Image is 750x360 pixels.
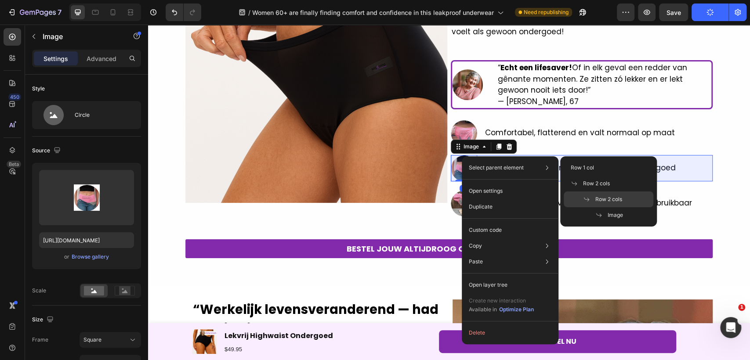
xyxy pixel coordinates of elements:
[252,8,494,17] span: Women 60+ are finally finding comfort and confidence in this leakproof underwear
[32,145,62,157] div: Source
[469,258,483,266] p: Paste
[469,281,507,289] p: Open layer tree
[87,54,116,63] p: Advanced
[337,138,528,148] span: Lekvrij, maar oogt en voelt als gewoon ondergoed
[291,306,528,329] a: BESTEL NU
[465,325,555,341] button: Delete
[8,94,21,101] div: 450
[39,232,134,248] input: https://example.com/image.jpg
[524,8,569,16] span: Need republishing
[469,296,534,305] p: Create new interaction
[303,130,329,157] img: atom_imagenizphjnaag.png
[571,164,594,172] span: Row 1 col
[738,304,745,311] span: 1
[337,173,544,184] p: Duurzaam & milieuvriendelijk — jarenlang herbruikbaar
[583,180,610,187] span: Row 2 cols
[312,160,320,167] div: 0
[659,4,688,21] button: Save
[72,253,109,261] div: Browse gallery
[499,305,534,314] button: Optimize Plan
[71,252,109,261] button: Browse gallery
[166,4,201,21] div: Undo/Redo
[43,54,68,63] p: Settings
[720,317,741,338] iframe: Intercom live chat
[304,45,335,76] img: Alt image
[469,164,524,172] p: Select parent element
[314,118,333,126] div: Image
[469,242,482,250] p: Copy
[248,8,250,17] span: /
[7,161,21,168] div: Beta
[303,166,329,192] img: atom_imagejfehndiokb.png
[58,7,62,18] p: 7
[32,85,45,93] div: Style
[83,336,101,344] span: Square
[75,105,128,125] div: Circle
[32,287,46,295] div: Scale
[469,187,503,195] p: Open settings
[608,211,623,219] span: Image
[4,4,65,21] button: 7
[43,31,117,42] p: Image
[469,226,502,234] p: Custom code
[595,195,622,203] span: Row 2 cols
[350,38,562,83] p: “ Of in elk geval een redder van gênante momenten. Ze zitten zó lekker en er lekt gewoon nooit ie...
[667,9,681,16] span: Save
[391,311,428,324] p: BESTEL NU
[303,95,329,122] img: atom_imagewnjrtqfcek.png
[74,184,100,211] img: preview-image
[337,103,527,114] p: Comfortabel, flatterend en valt normaal op maat
[32,336,48,344] label: Frame
[32,314,55,326] div: Size
[199,218,404,230] p: BESTEL JOUW ALTIJDROOG ONDERGOED VANDAAG
[499,306,534,313] div: Optimize Plan
[352,38,424,48] strong: Echt een lifesaver!
[148,25,750,360] iframe: Design area
[80,332,141,348] button: Square
[45,276,290,313] span: “Werkelijk levensveranderend — had ik dit maar eerder ontdekt.”
[64,252,69,262] span: or
[469,306,497,313] span: Available in
[469,203,493,211] p: Duplicate
[37,215,565,234] a: BESTEL JOUW ALTIJDROOG ONDERGOED VANDAAG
